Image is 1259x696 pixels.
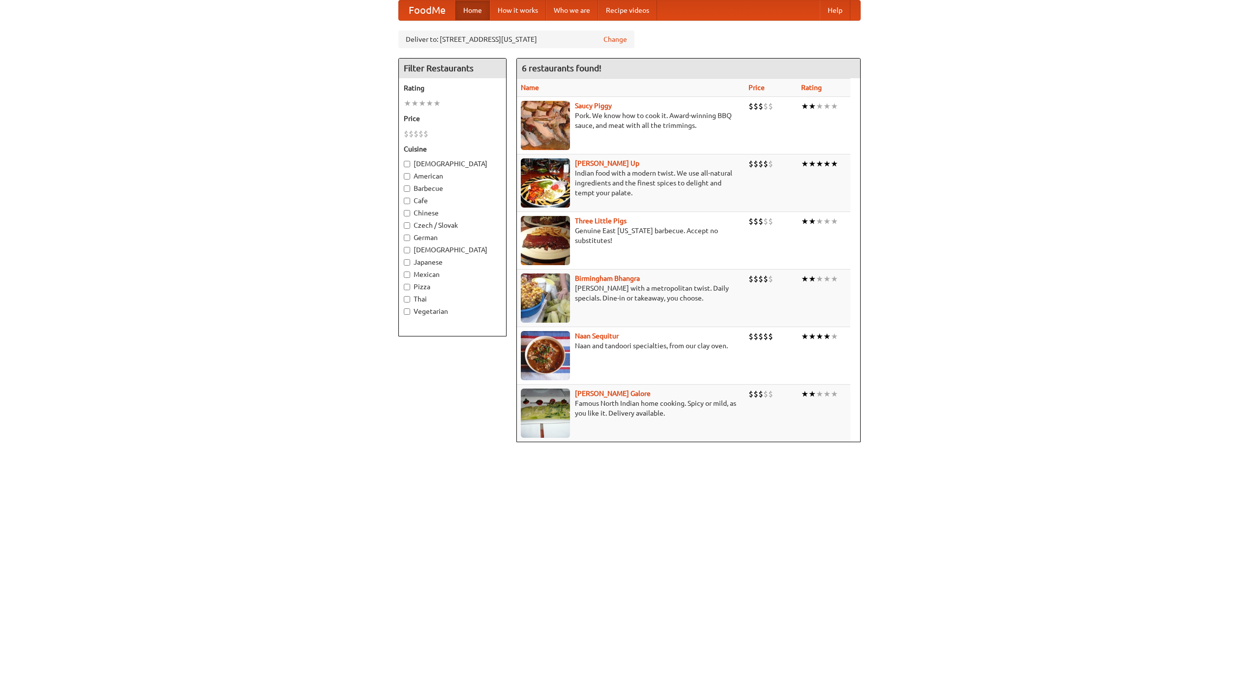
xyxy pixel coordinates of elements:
[521,216,570,265] img: littlepigs.jpg
[801,389,809,399] li: ★
[521,273,570,323] img: bhangra.jpg
[768,273,773,284] li: $
[603,34,627,44] a: Change
[823,216,831,227] li: ★
[768,389,773,399] li: $
[809,216,816,227] li: ★
[816,158,823,169] li: ★
[522,63,601,73] ng-pluralize: 6 restaurants found!
[758,331,763,342] li: $
[816,389,823,399] li: ★
[521,331,570,380] img: naansequitur.jpg
[831,101,838,112] li: ★
[404,245,501,255] label: [DEMOGRAPHIC_DATA]
[831,158,838,169] li: ★
[404,306,501,316] label: Vegetarian
[753,101,758,112] li: $
[598,0,657,20] a: Recipe videos
[404,183,501,193] label: Barbecue
[809,273,816,284] li: ★
[823,158,831,169] li: ★
[749,389,753,399] li: $
[411,98,419,109] li: ★
[816,331,823,342] li: ★
[521,398,741,418] p: Famous North Indian home cooking. Spicy or mild, as you like it. Delivery available.
[575,274,640,282] a: Birmingham Bhangra
[575,159,639,167] b: [PERSON_NAME] Up
[404,83,501,93] h5: Rating
[831,273,838,284] li: ★
[404,208,501,218] label: Chinese
[521,283,741,303] p: [PERSON_NAME] with a metropolitan twist. Daily specials. Dine-in or takeaway, you choose.
[809,101,816,112] li: ★
[768,158,773,169] li: $
[801,216,809,227] li: ★
[404,220,501,230] label: Czech / Slovak
[546,0,598,20] a: Who we are
[521,84,539,91] a: Name
[404,282,501,292] label: Pizza
[809,389,816,399] li: ★
[404,233,501,242] label: German
[419,98,426,109] li: ★
[809,331,816,342] li: ★
[831,331,838,342] li: ★
[801,158,809,169] li: ★
[758,389,763,399] li: $
[749,101,753,112] li: $
[404,222,410,229] input: Czech / Slovak
[823,331,831,342] li: ★
[575,217,627,225] b: Three Little Pigs
[575,390,651,397] a: [PERSON_NAME] Galore
[409,128,414,139] li: $
[753,273,758,284] li: $
[404,144,501,154] h5: Cuisine
[419,128,423,139] li: $
[763,158,768,169] li: $
[823,101,831,112] li: ★
[426,98,433,109] li: ★
[423,128,428,139] li: $
[404,294,501,304] label: Thai
[404,196,501,206] label: Cafe
[801,84,822,91] a: Rating
[404,114,501,123] h5: Price
[404,247,410,253] input: [DEMOGRAPHIC_DATA]
[753,331,758,342] li: $
[816,273,823,284] li: ★
[404,296,410,303] input: Thai
[404,272,410,278] input: Mexican
[404,161,410,167] input: [DEMOGRAPHIC_DATA]
[575,332,619,340] a: Naan Sequitur
[398,30,634,48] div: Deliver to: [STREET_ADDRESS][US_STATE]
[768,216,773,227] li: $
[831,389,838,399] li: ★
[404,308,410,315] input: Vegetarian
[763,273,768,284] li: $
[521,341,741,351] p: Naan and tandoori specialties, from our clay oven.
[801,273,809,284] li: ★
[763,101,768,112] li: $
[758,216,763,227] li: $
[414,128,419,139] li: $
[749,158,753,169] li: $
[404,159,501,169] label: [DEMOGRAPHIC_DATA]
[823,389,831,399] li: ★
[404,173,410,180] input: American
[753,389,758,399] li: $
[404,284,410,290] input: Pizza
[575,102,612,110] a: Saucy Piggy
[404,259,410,266] input: Japanese
[404,210,410,216] input: Chinese
[823,273,831,284] li: ★
[763,216,768,227] li: $
[521,158,570,208] img: curryup.jpg
[521,168,741,198] p: Indian food with a modern twist. We use all-natural ingredients and the finest spices to delight ...
[399,59,506,78] h4: Filter Restaurants
[753,216,758,227] li: $
[801,101,809,112] li: ★
[404,185,410,192] input: Barbecue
